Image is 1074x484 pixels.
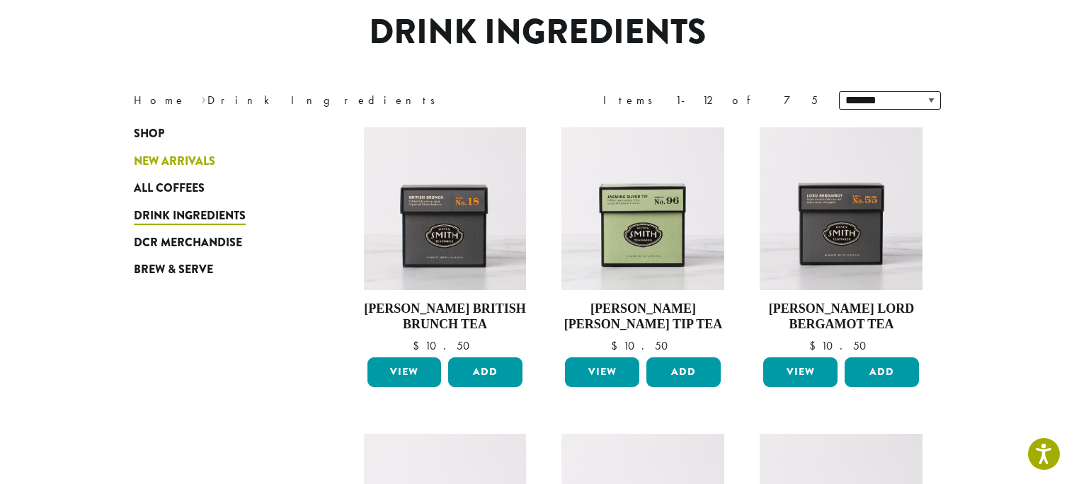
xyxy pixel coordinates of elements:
[760,127,922,290] img: Lord-Bergamot-Signature-Black-Carton-2023-1.jpg
[760,301,922,332] h4: [PERSON_NAME] Lord Bergamot Tea
[448,357,522,387] button: Add
[603,92,818,109] div: Items 1-12 of 75
[763,357,838,387] a: View
[123,12,952,53] h1: Drink Ingredients
[611,338,623,353] span: $
[413,338,425,353] span: $
[134,207,246,225] span: Drink Ingredients
[561,127,724,352] a: [PERSON_NAME] [PERSON_NAME] Tip Tea $10.50
[845,357,919,387] button: Add
[134,148,304,175] a: New Arrivals
[134,256,304,283] a: Brew & Serve
[413,338,476,353] bdi: 10.50
[809,338,821,353] span: $
[134,180,205,197] span: All Coffees
[367,357,442,387] a: View
[134,153,215,171] span: New Arrivals
[646,357,721,387] button: Add
[809,338,873,353] bdi: 10.50
[134,125,164,143] span: Shop
[134,175,304,202] a: All Coffees
[134,92,516,109] nav: Breadcrumb
[363,127,526,290] img: British-Brunch-Signature-Black-Carton-2023-2.jpg
[134,120,304,147] a: Shop
[134,229,304,256] a: DCR Merchandise
[201,87,206,109] span: ›
[134,93,186,108] a: Home
[561,301,724,332] h4: [PERSON_NAME] [PERSON_NAME] Tip Tea
[561,127,724,290] img: Jasmine-Silver-Tip-Signature-Green-Carton-2023.jpg
[364,127,527,352] a: [PERSON_NAME] British Brunch Tea $10.50
[760,127,922,352] a: [PERSON_NAME] Lord Bergamot Tea $10.50
[134,261,213,279] span: Brew & Serve
[364,301,527,332] h4: [PERSON_NAME] British Brunch Tea
[134,202,304,229] a: Drink Ingredients
[134,234,242,252] span: DCR Merchandise
[565,357,639,387] a: View
[611,338,675,353] bdi: 10.50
